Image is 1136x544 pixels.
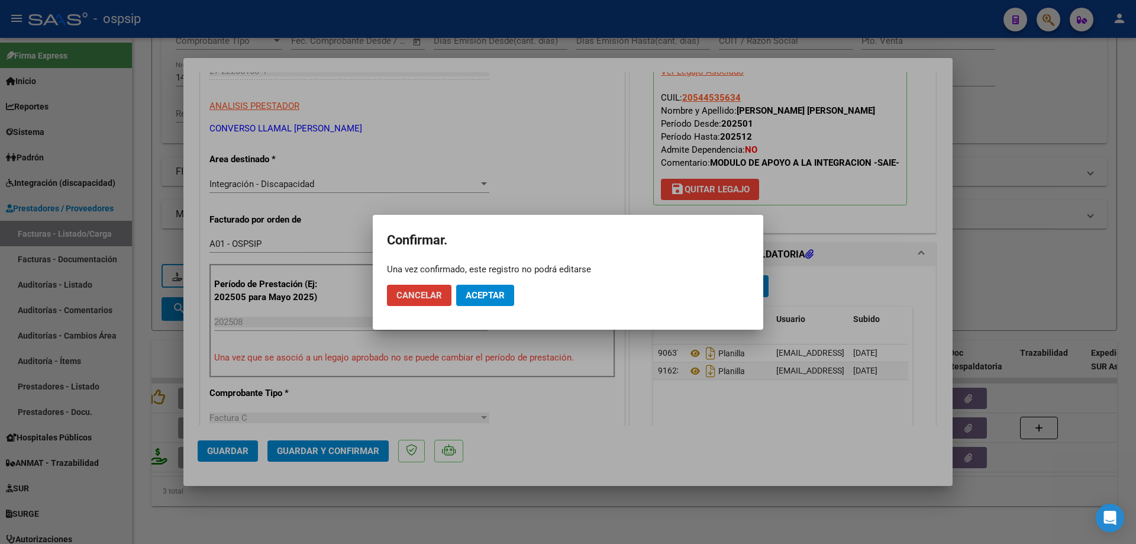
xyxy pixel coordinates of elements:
div: Una vez confirmado, este registro no podrá editarse [387,263,749,275]
div: Open Intercom Messenger [1096,504,1124,532]
button: Aceptar [456,285,514,306]
span: Cancelar [396,290,442,301]
span: Aceptar [466,290,505,301]
button: Cancelar [387,285,451,306]
h2: Confirmar. [387,229,749,252]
